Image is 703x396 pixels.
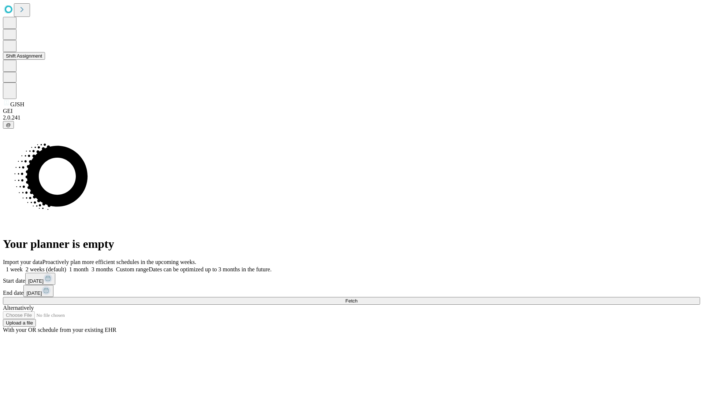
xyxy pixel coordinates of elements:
[3,114,700,121] div: 2.0.241
[3,273,700,285] div: Start date
[42,259,196,265] span: Proactively plan more efficient schedules in the upcoming weeks.
[3,52,45,60] button: Shift Assignment
[23,285,53,297] button: [DATE]
[345,298,357,304] span: Fetch
[3,285,700,297] div: End date
[149,266,271,272] span: Dates can be optimized up to 3 months in the future.
[92,266,113,272] span: 3 months
[26,266,66,272] span: 2 weeks (default)
[3,319,36,327] button: Upload a file
[3,327,116,333] span: With your OR schedule from your existing EHR
[10,101,24,107] span: GJSH
[3,108,700,114] div: GEI
[3,305,34,311] span: Alternatively
[3,237,700,251] h1: Your planner is empty
[3,121,14,129] button: @
[116,266,149,272] span: Custom range
[3,259,42,265] span: Import your data
[6,122,11,128] span: @
[6,266,23,272] span: 1 week
[69,266,89,272] span: 1 month
[3,297,700,305] button: Fetch
[26,290,42,296] span: [DATE]
[25,273,55,285] button: [DATE]
[28,278,44,284] span: [DATE]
